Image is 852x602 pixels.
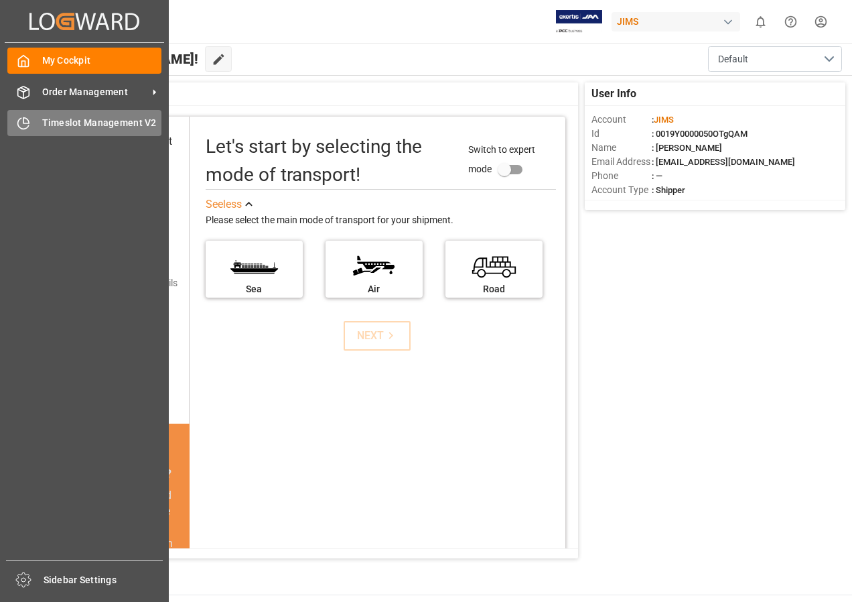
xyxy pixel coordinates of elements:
span: : [PERSON_NAME] [652,143,722,153]
span: Name [591,141,652,155]
span: : Shipper [652,185,685,195]
div: NEXT [357,328,398,344]
button: open menu [708,46,842,72]
span: User Info [591,86,636,102]
div: Let's start by selecting the mode of transport! [206,133,455,189]
span: Email Address [591,155,652,169]
span: Switch to expert mode [468,144,535,174]
div: Air [332,282,416,296]
span: Phone [591,169,652,183]
button: Help Center [776,7,806,37]
span: : [652,115,674,125]
span: : — [652,171,662,181]
div: JIMS [612,12,740,32]
span: Account Type [591,183,652,197]
a: My Cockpit [7,48,161,74]
div: Road [452,282,536,296]
span: Default [718,52,748,66]
span: : 0019Y0000050OTgQAM [652,129,748,139]
span: Account [591,113,652,127]
div: Please select the main mode of transport for your shipment. [206,213,556,229]
div: See less [206,196,242,213]
span: : [EMAIL_ADDRESS][DOMAIN_NAME] [652,157,795,167]
span: Order Management [42,85,148,99]
button: show 0 new notifications [745,7,776,37]
button: NEXT [344,321,411,351]
span: My Cockpit [42,54,162,68]
span: Id [591,127,652,141]
div: Sea [212,282,296,296]
button: JIMS [612,9,745,34]
span: Sidebar Settings [44,573,163,587]
img: Exertis%20JAM%20-%20Email%20Logo.jpg_1722504956.jpg [556,10,602,34]
a: Timeslot Management V2 [7,110,161,136]
div: Add shipping details [94,276,177,290]
span: JIMS [654,115,674,125]
span: Timeslot Management V2 [42,116,162,130]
